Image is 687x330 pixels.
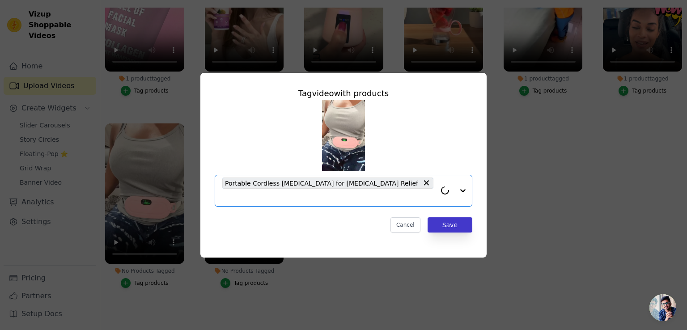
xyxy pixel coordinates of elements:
div: Open chat [649,294,676,321]
div: Tag video with products [215,87,472,100]
span: Portable Cordless [MEDICAL_DATA] for [MEDICAL_DATA] Relief [225,178,418,188]
button: Save [428,217,472,233]
button: Cancel [390,217,420,233]
img: reel-preview-d0hbc9-bf.myshopify.com-3727369823647960537_76757300569.jpeg [322,100,365,171]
